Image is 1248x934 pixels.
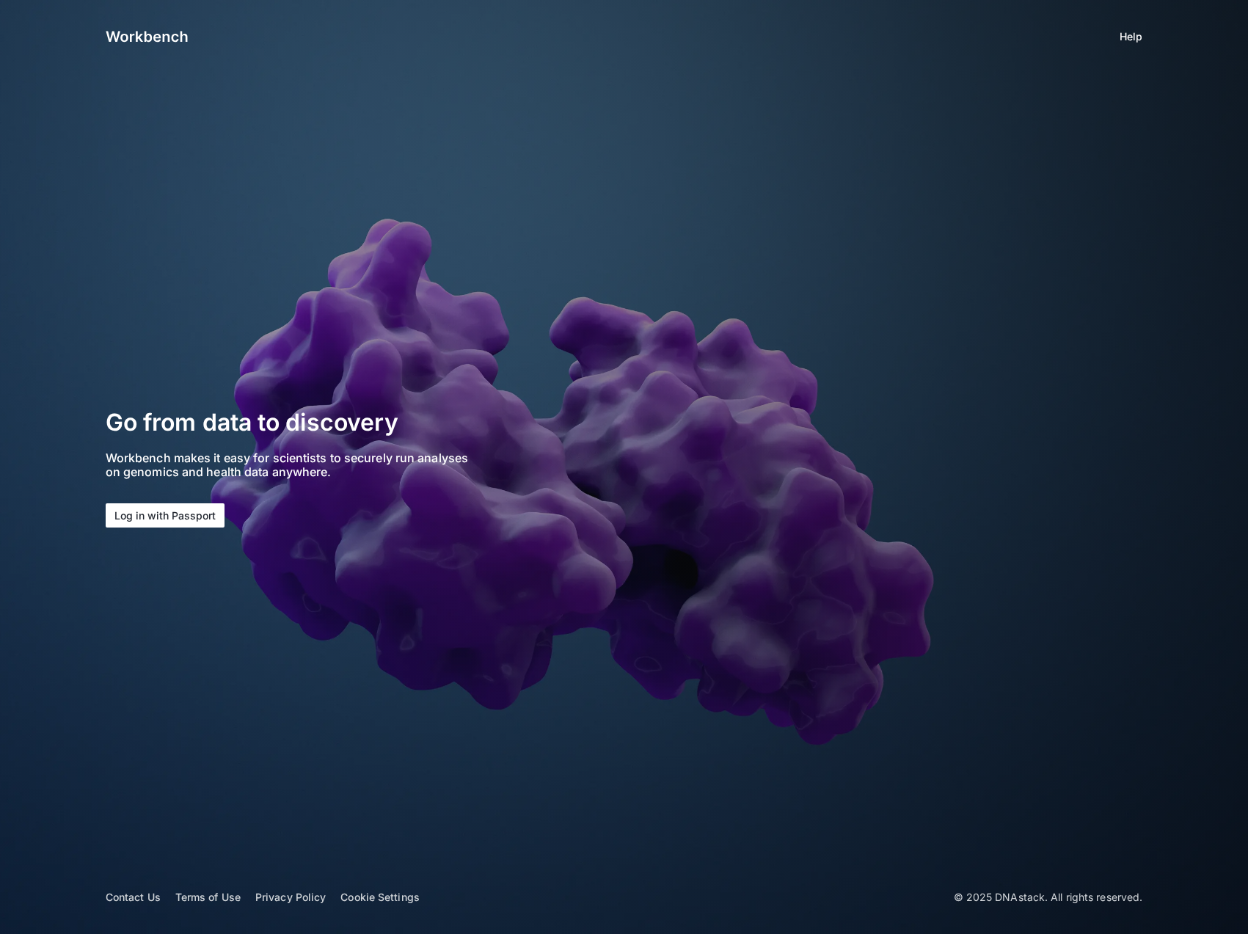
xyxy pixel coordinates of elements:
h2: Go from data to discovery [106,406,510,439]
img: logo [106,28,188,45]
a: Help [1120,29,1142,44]
button: Log in with Passport [106,503,225,528]
p: Workbench makes it easy for scientists to securely run analyses on genomics and health data anywh... [106,451,484,480]
a: Privacy Policy [255,891,326,903]
a: Terms of Use [175,891,241,903]
a: Contact Us [106,891,161,903]
p: © 2025 DNAstack. All rights reserved. [954,890,1143,905]
a: Cookie Settings [340,891,420,903]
